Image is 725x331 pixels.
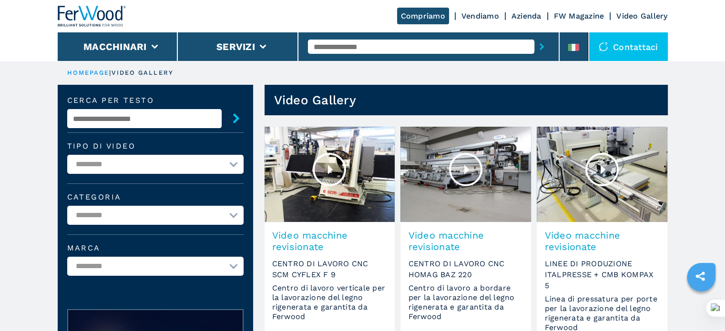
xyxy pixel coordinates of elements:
[408,258,523,269] span: CENTRO DI LAVORO CNC
[554,11,604,20] a: FW Magazine
[67,244,244,252] label: Marca
[537,127,667,222] img: Video macchine revisionate
[216,41,255,52] button: Servizi
[112,69,174,77] p: video gallery
[265,127,395,222] img: Video macchine revisionate
[688,264,712,288] a: sharethis
[109,69,111,76] span: |
[400,127,531,222] img: Video macchine revisionate
[58,6,126,27] img: Ferwood
[272,269,388,280] span: SCM CYFLEX F 9
[544,230,660,252] span: Video macchine revisionate
[272,230,388,252] span: Video macchine revisionate
[272,258,388,269] span: CENTRO DI LAVORO CNC
[408,230,523,252] span: Video macchine revisionate
[67,142,244,150] label: Tipo di video
[83,41,147,52] button: Macchinari
[408,269,523,280] span: HOMAG BAZ 220
[684,288,718,324] iframe: Chat
[461,11,499,20] a: Vendiamo
[408,283,523,321] span: Centro di lavoro a bordare per la lavorazione del legno rigenerata e garantita da Ferwood
[589,32,668,61] div: Contattaci
[534,36,549,58] button: submit-button
[274,92,356,108] h1: Video Gallery
[67,97,222,104] label: Cerca per testo
[544,258,660,269] span: LINEE DI PRODUZIONE
[544,269,660,291] span: ITALPRESSE + CMB KOMPAX 5
[397,8,449,24] a: Compriamo
[616,11,667,20] a: Video Gallery
[599,42,608,51] img: Contattaci
[67,193,244,201] label: Categoria
[67,69,110,76] a: HOMEPAGE
[272,283,388,321] span: Centro di lavoro verticale per la lavorazione del legno rigenerata e garantita da Ferwood
[511,11,541,20] a: Azienda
